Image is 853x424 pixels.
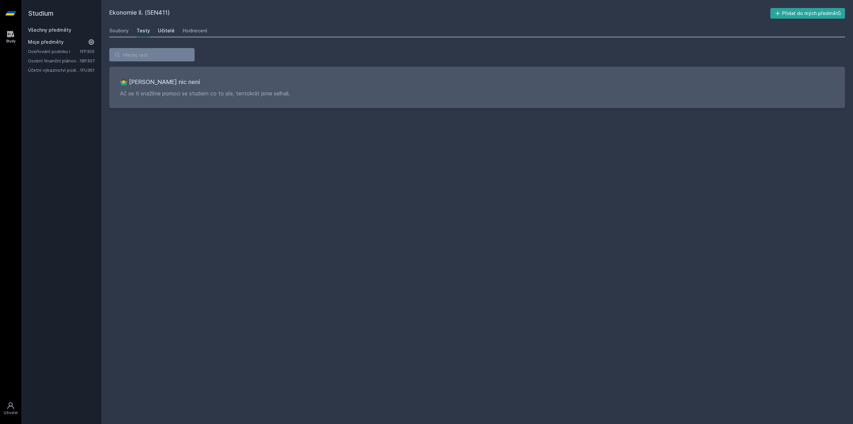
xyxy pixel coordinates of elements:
[1,27,20,47] a: Study
[28,57,80,64] a: Osobní finanční plánování
[183,24,207,37] a: Hodnocení
[137,24,150,37] a: Testy
[109,48,195,61] input: Hledej test
[770,8,845,19] button: Přidat do mých předmětů
[28,39,64,45] span: Moje předměty
[120,77,834,87] h3: 🤷‍♂️ [PERSON_NAME] nic není
[80,67,95,73] a: 1FU361
[120,89,834,97] p: Ač se ti snažíme pomoci se studiem co to jde, tentokrát jsme selhali.
[28,27,71,33] a: Všechny předměty
[137,27,150,34] div: Testy
[109,8,770,19] h2: Ekonomie II. (5EN411)
[1,398,20,419] a: Uživatel
[183,27,207,34] div: Hodnocení
[80,49,95,54] a: 1FP305
[28,67,80,73] a: Účetní výkaznictví podle IFRS a US GAAP - základní koncepty (v angličtině)
[109,24,129,37] a: Soubory
[109,27,129,34] div: Soubory
[6,39,16,44] div: Study
[4,410,18,415] div: Uživatel
[28,48,80,55] a: Oceňování podniku I
[80,58,95,63] a: 1BP307
[158,27,175,34] div: Učitelé
[158,24,175,37] a: Učitelé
